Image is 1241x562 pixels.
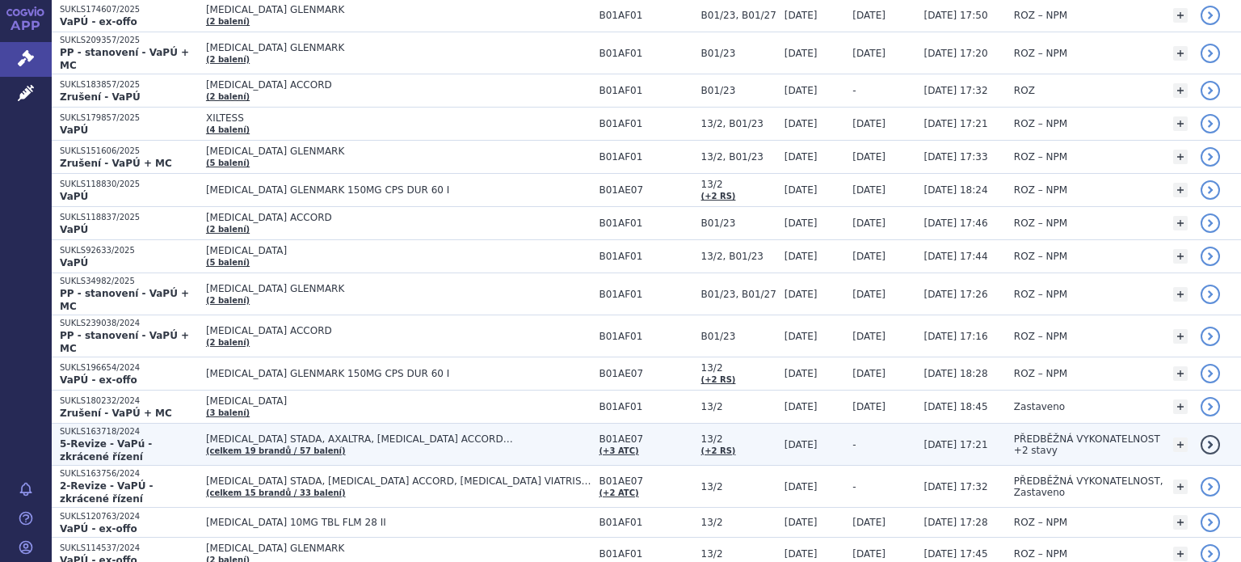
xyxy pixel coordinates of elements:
[206,283,591,294] span: [MEDICAL_DATA] GLENMARK
[599,289,693,300] span: B01AF01
[206,184,591,196] span: [MEDICAL_DATA] GLENMARK 150MG CPS DUR 60 I
[852,48,886,59] span: [DATE]
[60,179,198,190] p: SUKLS118830/2025
[60,35,198,46] p: SUKLS209357/2025
[60,480,154,505] strong: 2-Revize - VaPÚ - zkrácené řízení
[852,184,886,196] span: [DATE]
[701,179,776,190] span: 13/2
[1014,151,1067,163] span: ROZ – NPM
[924,151,988,163] span: [DATE] 17:33
[1201,81,1220,100] a: detail
[60,426,198,437] p: SUKLS163718/2024
[1173,249,1188,264] a: +
[701,375,736,384] a: (+2 RS)
[1014,118,1067,129] span: ROZ – NPM
[206,55,250,64] a: (2 balení)
[852,151,886,163] span: [DATE]
[599,548,693,560] span: B01AF01
[60,158,172,169] strong: Zrušení - VaPÚ + MC
[206,17,250,26] a: (2 balení)
[599,151,693,163] span: B01AF01
[852,439,856,450] span: -
[924,184,988,196] span: [DATE] 18:24
[785,548,818,560] span: [DATE]
[60,191,88,202] strong: VaPÚ
[206,225,250,234] a: (2 balení)
[852,10,886,21] span: [DATE]
[206,338,250,347] a: (2 balení)
[206,112,591,124] span: XILTESS
[599,433,693,445] span: B01AE07
[206,92,250,101] a: (2 balení)
[701,481,776,492] span: 13/2
[206,488,346,497] a: (celkem 15 brandů / 33 balení)
[1201,364,1220,383] a: detail
[701,446,736,455] a: (+2 RS)
[60,91,141,103] strong: Zrušení - VaPÚ
[785,85,818,96] span: [DATE]
[60,543,198,554] p: SUKLS114537/2024
[206,158,250,167] a: (5 balení)
[1173,216,1188,230] a: +
[60,468,198,480] p: SUKLS163756/2024
[60,523,137,535] strong: VaPÚ - ex-offo
[60,245,198,256] p: SUKLS92633/2025
[785,289,818,300] span: [DATE]
[599,517,693,528] span: B01AF01
[60,212,198,223] p: SUKLS118837/2025
[1201,477,1220,497] a: detail
[924,251,988,262] span: [DATE] 17:44
[924,331,988,342] span: [DATE] 17:16
[1201,213,1220,233] a: detail
[599,488,639,497] a: (+2 ATC)
[701,548,776,560] span: 13/2
[60,276,198,287] p: SUKLS34982/2025
[599,118,693,129] span: B01AF01
[852,368,886,379] span: [DATE]
[924,118,988,129] span: [DATE] 17:21
[1201,397,1220,416] a: detail
[924,481,988,492] span: [DATE] 17:32
[60,16,137,27] strong: VaPÚ - ex-offo
[1014,289,1067,300] span: ROZ – NPM
[206,395,591,407] span: [MEDICAL_DATA]
[701,331,776,342] span: B01/23
[599,48,693,59] span: B01AF01
[60,511,198,522] p: SUKLS120763/2024
[60,79,198,91] p: SUKLS183857/2025
[206,517,591,528] span: [MEDICAL_DATA] 10MG TBL FLM 28 II
[60,374,137,386] strong: VaPÚ - ex-offo
[701,433,776,445] span: 13/2
[1173,150,1188,164] a: +
[206,296,250,305] a: (2 balení)
[785,218,818,229] span: [DATE]
[206,79,591,91] span: [MEDICAL_DATA] ACCORD
[1201,435,1220,454] a: detail
[924,517,988,528] span: [DATE] 17:28
[785,439,818,450] span: [DATE]
[206,258,250,267] a: (5 balení)
[852,85,856,96] span: -
[1173,547,1188,561] a: +
[1201,6,1220,25] a: detail
[1173,287,1188,302] a: +
[60,330,189,354] strong: PP - stanovení - VaPÚ + MC
[206,42,591,53] span: [MEDICAL_DATA] GLENMARK
[206,368,591,379] span: [MEDICAL_DATA] GLENMARK 150MG CPS DUR 60 I
[924,439,988,450] span: [DATE] 17:21
[701,289,776,300] span: B01/23, B01/27
[1014,218,1067,229] span: ROZ – NPM
[1201,114,1220,133] a: detail
[924,85,988,96] span: [DATE] 17:32
[924,401,988,412] span: [DATE] 18:45
[60,257,88,268] strong: VaPÚ
[206,325,591,336] span: [MEDICAL_DATA] ACCORD
[701,251,776,262] span: 13/2, B01/23
[852,218,886,229] span: [DATE]
[206,245,591,256] span: [MEDICAL_DATA]
[206,433,591,445] span: [MEDICAL_DATA] STADA, AXALTRA, [MEDICAL_DATA] ACCORD…
[206,146,591,157] span: [MEDICAL_DATA] GLENMARK
[206,408,250,417] a: (3 balení)
[852,118,886,129] span: [DATE]
[1201,327,1220,346] a: detail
